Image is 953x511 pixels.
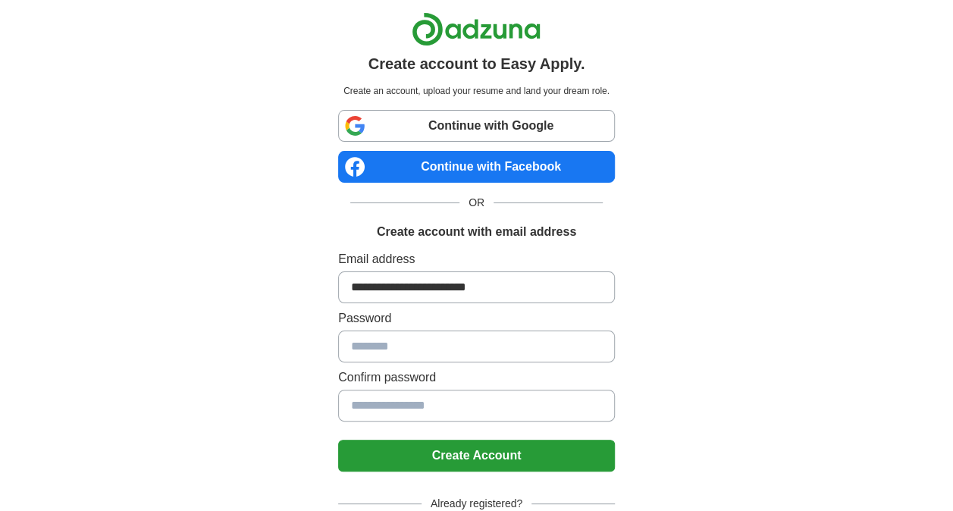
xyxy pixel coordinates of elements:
h1: Create account to Easy Apply. [368,52,585,75]
label: Email address [338,250,615,268]
h1: Create account with email address [377,223,576,241]
label: Password [338,309,615,328]
button: Create Account [338,440,615,472]
p: Create an account, upload your resume and land your dream role. [341,84,612,98]
a: Continue with Google [338,110,615,142]
label: Confirm password [338,368,615,387]
a: Continue with Facebook [338,151,615,183]
img: Adzuna logo [412,12,541,46]
span: OR [459,195,494,211]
